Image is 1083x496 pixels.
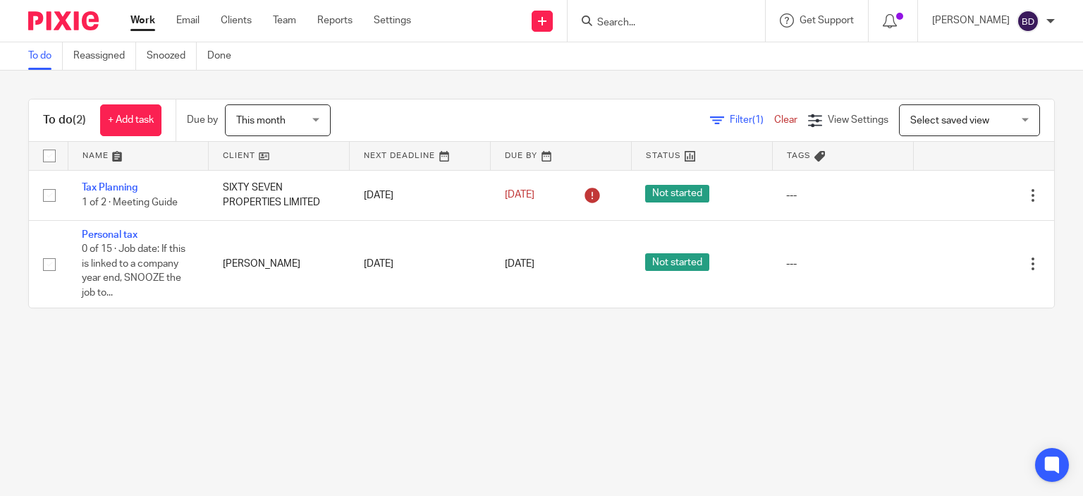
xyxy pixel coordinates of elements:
div: --- [786,188,899,202]
p: [PERSON_NAME] [932,13,1010,28]
span: Not started [645,185,709,202]
span: Filter [730,115,774,125]
span: Not started [645,253,709,271]
span: 0 of 15 · Job date: If this is linked to a company year end, SNOOZE the job to... [82,245,185,298]
div: --- [786,257,899,271]
span: (2) [73,114,86,126]
img: svg%3E [1017,10,1039,32]
img: Pixie [28,11,99,30]
span: View Settings [828,115,888,125]
a: Team [273,13,296,28]
span: 1 of 2 · Meeting Guide [82,198,178,207]
a: Personal tax [82,230,137,240]
a: + Add task [100,104,161,136]
p: Due by [187,113,218,127]
td: SIXTY SEVEN PROPERTIES LIMITED [209,170,350,220]
td: [PERSON_NAME] [209,220,350,307]
td: [DATE] [350,220,491,307]
a: Clients [221,13,252,28]
a: To do [28,42,63,70]
a: Email [176,13,200,28]
span: [DATE] [505,190,534,200]
a: Reassigned [73,42,136,70]
a: Settings [374,13,411,28]
input: Search [596,17,723,30]
h1: To do [43,113,86,128]
a: Clear [774,115,797,125]
span: Get Support [800,16,854,25]
a: Tax Planning [82,183,137,193]
span: Tags [787,152,811,159]
a: Done [207,42,242,70]
a: Reports [317,13,353,28]
span: (1) [752,115,764,125]
span: Select saved view [910,116,989,126]
span: This month [236,116,286,126]
a: Work [130,13,155,28]
td: [DATE] [350,170,491,220]
a: Snoozed [147,42,197,70]
span: [DATE] [505,259,534,269]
